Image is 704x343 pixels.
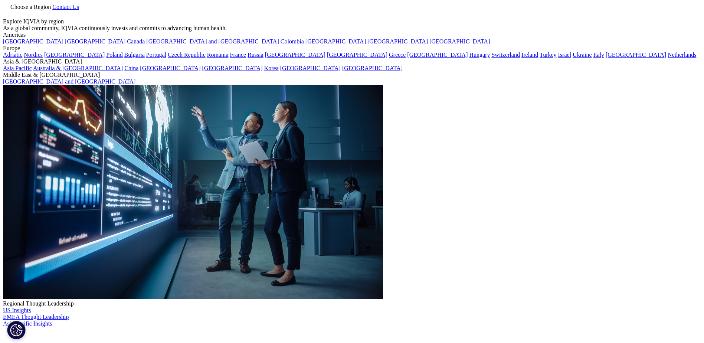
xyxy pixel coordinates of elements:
[230,52,246,58] a: France
[248,52,263,58] a: Russia
[146,38,279,45] a: [GEOGRAPHIC_DATA] and [GEOGRAPHIC_DATA]
[52,4,79,10] a: Contact Us
[265,52,325,58] a: [GEOGRAPHIC_DATA]
[24,52,43,58] a: Nordics
[305,38,366,45] a: [GEOGRAPHIC_DATA]
[127,38,145,45] a: Canada
[3,300,701,307] div: Regional Thought Leadership
[491,52,520,58] a: Switzerland
[3,45,701,52] div: Europe
[3,38,63,45] a: [GEOGRAPHIC_DATA]
[3,32,701,38] div: Americas
[593,52,604,58] a: Italy
[3,25,701,32] div: As a global community, IQVIA continuously invests and commits to advancing human health.
[3,78,135,85] a: [GEOGRAPHIC_DATA] and [GEOGRAPHIC_DATA]
[124,65,138,71] a: China
[668,52,696,58] a: Netherlands
[469,52,490,58] a: Hungary
[429,38,490,45] a: [GEOGRAPHIC_DATA]
[367,38,428,45] a: [GEOGRAPHIC_DATA]
[3,327,62,338] img: IQVIA Healthcare Information Technology and Pharma Clinical Research Company
[140,65,200,71] a: [GEOGRAPHIC_DATA]
[3,72,701,78] div: Middle East & [GEOGRAPHIC_DATA]
[207,52,229,58] a: Romania
[3,52,22,58] a: Adriatic
[65,38,125,45] a: [GEOGRAPHIC_DATA]
[540,52,557,58] a: Turkey
[3,65,32,71] a: Asia Pacific
[558,52,572,58] a: Israel
[106,52,122,58] a: Poland
[327,52,387,58] a: [GEOGRAPHIC_DATA]
[280,65,341,71] a: [GEOGRAPHIC_DATA]
[146,52,166,58] a: Portugal
[281,38,304,45] a: Colombia
[3,314,69,320] a: EMEA Thought Leadership
[202,65,263,71] a: [GEOGRAPHIC_DATA]
[7,321,26,339] button: Cookies Settings
[3,307,31,313] a: US Insights
[521,52,538,58] a: Ireland
[3,18,701,25] div: Explore IQVIA by region
[3,85,383,299] img: 2093_analyzing-data-using-big-screen-display-and-laptop.png
[606,52,666,58] a: [GEOGRAPHIC_DATA]
[407,52,468,58] a: [GEOGRAPHIC_DATA]
[10,4,51,10] span: Choose a Region
[573,52,592,58] a: Ukraine
[124,52,145,58] a: Bulgaria
[33,65,123,71] a: Australia & [GEOGRAPHIC_DATA]
[44,52,105,58] a: [GEOGRAPHIC_DATA]
[168,52,206,58] a: Czech Republic
[389,52,406,58] a: Greece
[3,320,52,327] a: Asia Pacific Insights
[342,65,403,71] a: [GEOGRAPHIC_DATA]
[264,65,279,71] a: Korea
[3,58,701,65] div: Asia & [GEOGRAPHIC_DATA]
